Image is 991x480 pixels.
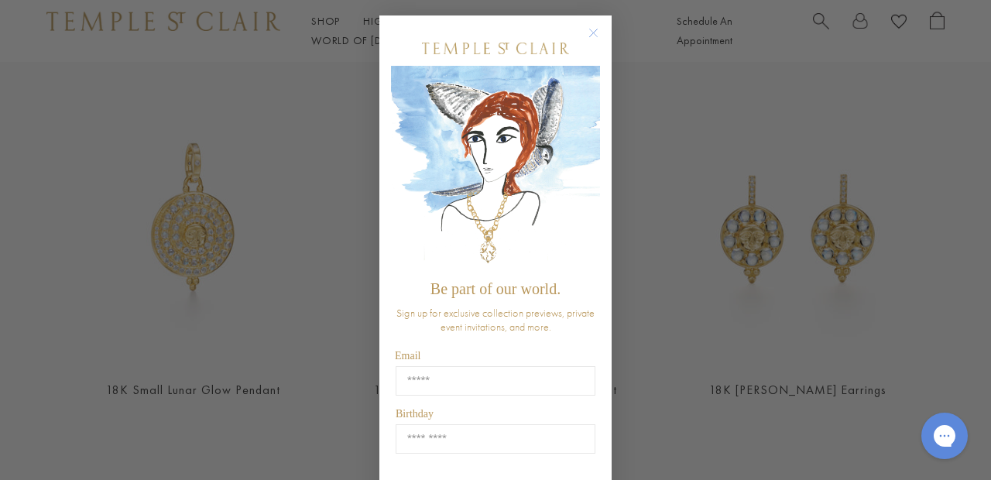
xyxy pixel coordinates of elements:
span: Birthday [396,408,434,420]
iframe: Gorgias live chat messenger [914,407,976,465]
img: Temple St. Clair [422,43,569,54]
button: Close dialog [592,31,611,50]
span: Email [395,350,420,362]
input: Email [396,366,595,396]
img: c4a9eb12-d91a-4d4a-8ee0-386386f4f338.jpeg [391,66,600,273]
span: Sign up for exclusive collection previews, private event invitations, and more. [396,306,595,334]
span: Be part of our world. [430,280,561,297]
